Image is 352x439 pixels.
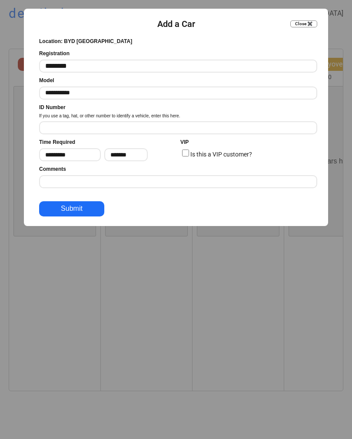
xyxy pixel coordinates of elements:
[39,113,180,119] div: If you use a tag, hat, or other number to identify a vehicle, enter this here.
[39,104,66,111] div: ID Number
[290,20,317,27] button: Close ✖️
[157,18,195,30] div: Add a Car
[39,166,66,173] div: Comments
[39,201,104,216] button: Submit
[39,50,70,57] div: Registration
[39,38,132,45] div: Location: BYD [GEOGRAPHIC_DATA]
[190,151,252,158] label: Is this a VIP customer?
[39,139,75,146] div: Time Required
[39,77,54,84] div: Model
[180,139,189,146] div: VIP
